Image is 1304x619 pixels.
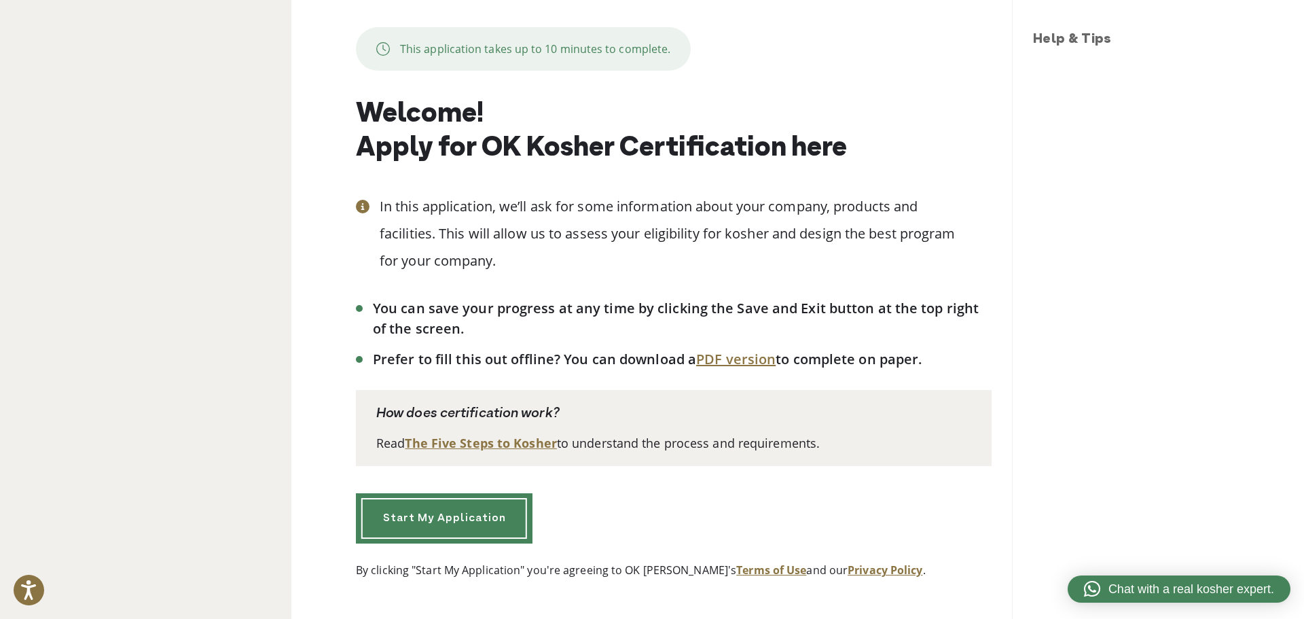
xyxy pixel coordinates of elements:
p: By clicking "Start My Application" you're agreeing to OK [PERSON_NAME]'s and our . [356,562,992,578]
a: Chat with a real kosher expert. [1068,576,1290,603]
h1: Welcome! Apply for OK Kosher Certification here [356,98,992,166]
a: The Five Steps to Kosher [405,435,556,451]
li: You can save your progress at any time by clicking the Save and Exit button at the top right of t... [373,298,992,339]
li: Prefer to fill this out offline? You can download a to complete on paper. [373,349,992,370]
span: Chat with a real kosher expert. [1108,580,1274,599]
p: This application takes up to 10 minutes to complete. [400,41,670,57]
a: Terms of Use [736,563,806,578]
a: PDF version [696,350,776,368]
p: Read to understand the process and requirements. [376,434,971,453]
p: In this application, we’ll ask for some information about your company, products and facilities. ... [380,193,992,275]
a: Start My Application [356,493,532,544]
h3: Help & Tips [1033,30,1290,50]
p: How does certification work? [376,404,971,424]
a: Privacy Policy [848,563,922,578]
